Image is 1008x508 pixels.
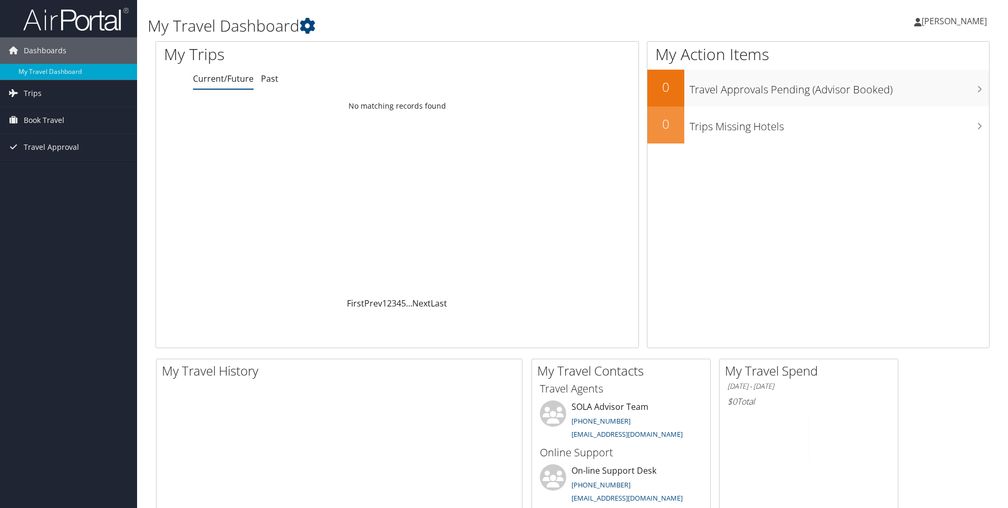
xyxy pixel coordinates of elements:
a: 5 [401,298,406,309]
span: Travel Approval [24,134,79,160]
a: Current/Future [193,73,254,84]
span: $0 [728,396,737,407]
h1: My Travel Dashboard [148,15,714,37]
li: On-line Support Desk [535,464,707,507]
span: Trips [24,80,42,107]
a: Past [261,73,278,84]
span: Book Travel [24,107,64,133]
a: First [347,298,364,309]
a: 0Travel Approvals Pending (Advisor Booked) [647,70,989,107]
h3: Online Support [540,445,702,460]
h2: My Travel Contacts [537,362,710,380]
a: [PHONE_NUMBER] [571,416,631,426]
span: … [406,298,412,309]
a: 0Trips Missing Hotels [647,107,989,143]
a: Next [412,298,431,309]
span: [PERSON_NAME] [922,15,987,27]
h2: My Travel Spend [725,362,898,380]
a: Last [431,298,447,309]
a: [PHONE_NUMBER] [571,480,631,490]
img: airportal-logo.png [23,7,129,32]
h6: [DATE] - [DATE] [728,381,890,391]
a: [EMAIL_ADDRESS][DOMAIN_NAME] [571,493,683,503]
a: [EMAIL_ADDRESS][DOMAIN_NAME] [571,429,683,439]
h2: My Travel History [162,362,522,380]
td: No matching records found [156,97,638,116]
span: Dashboards [24,37,66,64]
a: Prev [364,298,382,309]
a: 1 [382,298,387,309]
h3: Travel Approvals Pending (Advisor Booked) [690,77,989,97]
a: 2 [387,298,392,309]
h3: Trips Missing Hotels [690,114,989,134]
h3: Travel Agents [540,381,702,396]
li: SOLA Advisor Team [535,400,707,444]
h2: 0 [647,115,684,133]
h6: Total [728,396,890,407]
h1: My Trips [164,43,430,65]
h1: My Action Items [647,43,989,65]
a: 3 [392,298,396,309]
a: [PERSON_NAME] [914,5,997,37]
a: 4 [396,298,401,309]
h2: 0 [647,78,684,96]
